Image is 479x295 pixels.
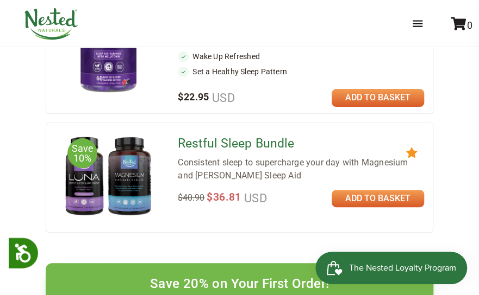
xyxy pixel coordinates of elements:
iframe: Button to open loyalty program pop-up [315,252,468,284]
a: 0 [451,20,472,31]
a: Restful Sleep Bundle [178,136,294,151]
img: Nested Naturals [24,8,78,40]
span: $22.95 [178,91,235,102]
span: USD [241,191,267,205]
span: Save 10% [67,138,97,168]
h4: Save 20% on Your First Order! [150,276,329,291]
li: Set a Healthy Sleep Pattern [178,66,424,77]
li: Wake Up Refreshed [178,51,424,62]
span: $40.90 [178,193,204,203]
div: Consistent sleep to supercharge your day with Magnesium and [PERSON_NAME] Sleep Aid [178,156,424,182]
span: USD [209,91,235,105]
span: 0 [467,20,472,31]
span: $36.81 [207,191,267,203]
